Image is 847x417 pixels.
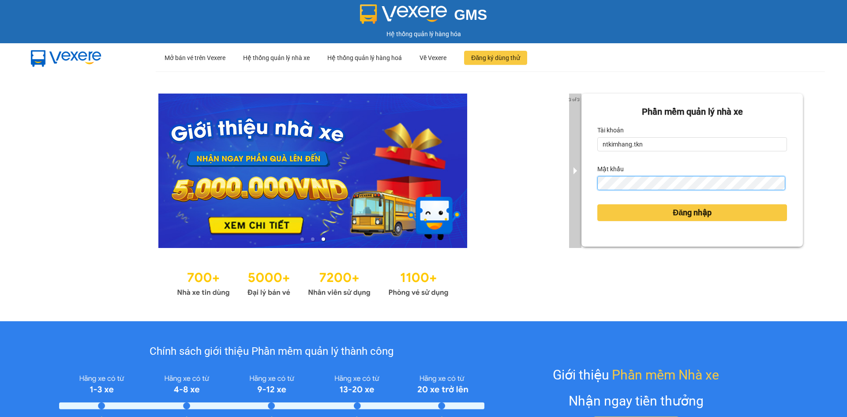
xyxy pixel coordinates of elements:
div: Hệ thống quản lý hàng hóa [2,29,845,39]
label: Mật khẩu [597,162,624,176]
div: Hệ thống quản lý nhà xe [243,44,310,72]
div: Phần mềm quản lý nhà xe [597,105,787,119]
li: slide item 3 [322,237,325,241]
button: next slide / item [569,94,581,248]
span: Đăng nhập [673,207,712,219]
span: Đăng ký dùng thử [471,53,520,63]
img: Statistics.png [177,266,449,299]
button: Đăng ký dùng thử [464,51,527,65]
input: Tài khoản [597,137,787,151]
span: GMS [454,7,487,23]
button: previous slide / item [44,94,56,248]
input: Mật khẩu [597,176,785,190]
label: Tài khoản [597,123,624,137]
li: slide item 2 [311,237,315,241]
a: GMS [360,13,487,20]
img: logo 2 [360,4,447,24]
img: mbUUG5Q.png [22,43,110,72]
div: Về Vexere [420,44,446,72]
div: Hệ thống quản lý hàng hoá [327,44,402,72]
div: Chính sách giới thiệu Phần mềm quản lý thành công [59,343,484,360]
p: 3 of 3 [566,94,581,105]
button: Đăng nhập [597,204,787,221]
div: Giới thiệu [553,364,719,385]
div: Nhận ngay tiền thưởng [569,391,704,411]
span: Phần mềm Nhà xe [612,364,719,385]
li: slide item 1 [300,237,304,241]
div: Mở bán vé trên Vexere [165,44,225,72]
